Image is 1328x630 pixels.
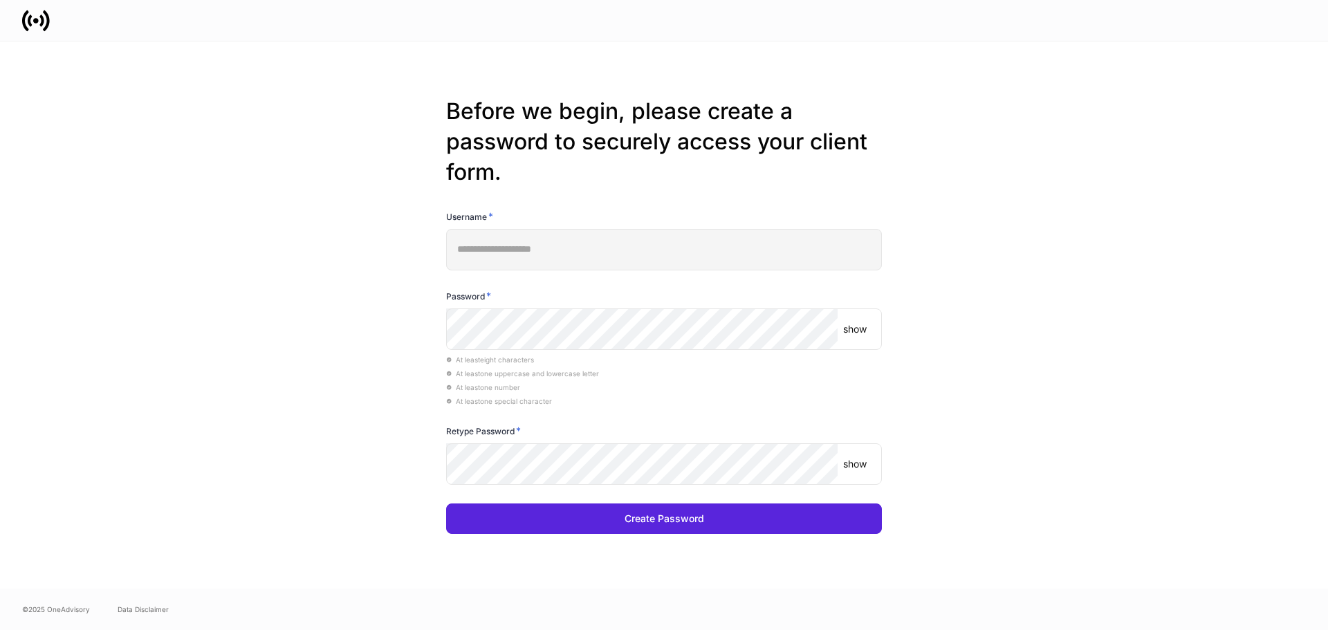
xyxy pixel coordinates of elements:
div: Create Password [625,514,704,524]
span: At least one number [446,383,520,391]
p: show [843,322,867,336]
button: Create Password [446,503,882,534]
h6: Username [446,210,493,223]
span: At least eight characters [446,355,534,364]
span: At least one special character [446,397,552,405]
h2: Before we begin, please create a password to securely access your client form. [446,96,882,187]
span: At least one uppercase and lowercase letter [446,369,599,378]
h6: Password [446,289,491,303]
a: Data Disclaimer [118,604,169,615]
span: © 2025 OneAdvisory [22,604,90,615]
p: show [843,457,867,471]
h6: Retype Password [446,424,521,438]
